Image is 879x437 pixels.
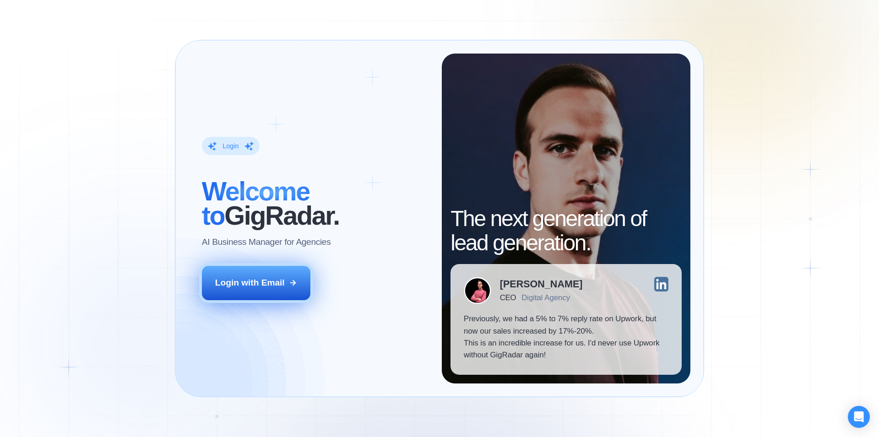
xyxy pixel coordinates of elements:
[848,406,870,428] div: Open Intercom Messenger
[202,177,309,230] span: Welcome to
[500,293,516,302] div: CEO
[450,207,682,255] h2: The next generation of lead generation.
[464,313,668,361] p: Previously, we had a 5% to 7% reply rate on Upwork, but now our sales increased by 17%-20%. This ...
[202,179,429,228] h2: ‍ GigRadar.
[202,236,331,248] p: AI Business Manager for Agencies
[222,142,239,151] div: Login
[500,279,583,289] div: [PERSON_NAME]
[521,293,570,302] div: Digital Agency
[202,266,311,300] button: Login with Email
[215,277,285,289] div: Login with Email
